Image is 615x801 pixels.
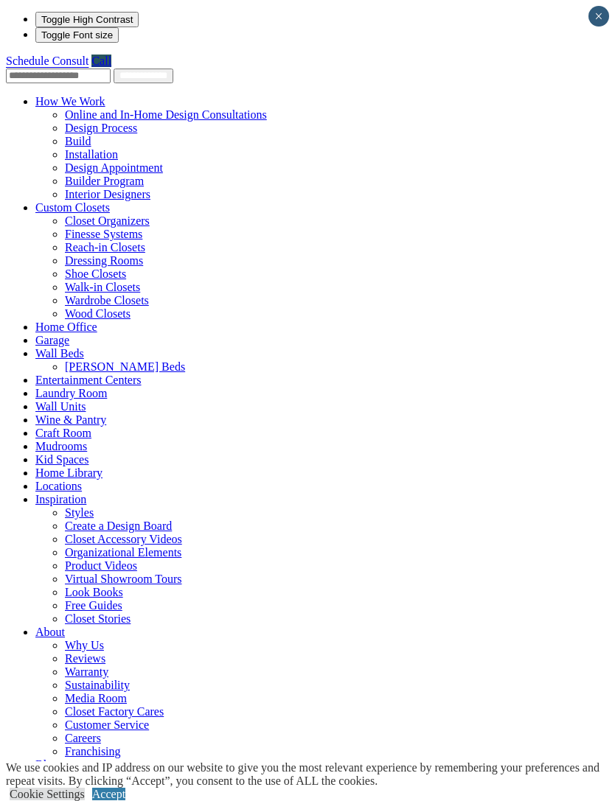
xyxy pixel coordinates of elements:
[6,55,88,67] a: Schedule Consult
[65,533,182,545] a: Closet Accessory Videos
[588,6,609,27] button: Close
[6,761,615,788] div: We use cookies and IP address on our website to give you the most relevant experience by remember...
[65,506,94,519] a: Styles
[65,692,127,704] a: Media Room
[65,546,181,559] a: Organizational Elements
[65,122,137,134] a: Design Process
[35,466,102,479] a: Home Library
[35,347,84,360] a: Wall Beds
[65,175,144,187] a: Builder Program
[65,108,267,121] a: Online and In-Home Design Consultations
[91,55,111,67] a: Call
[65,307,131,320] a: Wood Closets
[65,281,140,293] a: Walk-in Closets
[65,732,101,744] a: Careers
[35,12,139,27] button: Toggle High Contrast
[65,573,182,585] a: Virtual Showroom Tours
[35,427,91,439] a: Craft Room
[65,652,105,665] a: Reviews
[65,679,130,691] a: Sustainability
[35,480,82,492] a: Locations
[65,718,149,731] a: Customer Service
[65,188,150,200] a: Interior Designers
[65,214,150,227] a: Closet Organizers
[65,135,91,147] a: Build
[65,228,142,240] a: Finesse Systems
[6,69,111,83] input: Enter your Zip code
[65,559,137,572] a: Product Videos
[114,69,173,83] input: Submit button for Find Location
[65,360,185,373] a: [PERSON_NAME] Beds
[35,95,105,108] a: How We Work
[35,321,97,333] a: Home Office
[35,758,58,771] a: Blog
[35,374,142,386] a: Entertainment Centers
[65,148,118,161] a: Installation
[92,788,125,800] a: Accept
[35,413,106,426] a: Wine & Pantry
[65,665,108,678] a: Warranty
[41,14,133,25] span: Toggle High Contrast
[35,453,88,466] a: Kid Spaces
[65,639,104,651] a: Why Us
[35,400,86,413] a: Wall Units
[65,705,164,718] a: Closet Factory Cares
[35,334,69,346] a: Garage
[35,201,110,214] a: Custom Closets
[35,27,119,43] button: Toggle Font size
[65,294,149,307] a: Wardrobe Closets
[35,387,107,399] a: Laundry Room
[65,267,126,280] a: Shoe Closets
[65,241,145,253] a: Reach-in Closets
[65,586,123,598] a: Look Books
[35,626,65,638] a: About
[65,161,163,174] a: Design Appointment
[41,29,113,41] span: Toggle Font size
[65,520,172,532] a: Create a Design Board
[35,493,86,506] a: Inspiration
[65,612,131,625] a: Closet Stories
[35,440,87,452] a: Mudrooms
[10,788,85,800] a: Cookie Settings
[65,599,122,612] a: Free Guides
[65,745,121,758] a: Franchising
[65,254,143,267] a: Dressing Rooms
